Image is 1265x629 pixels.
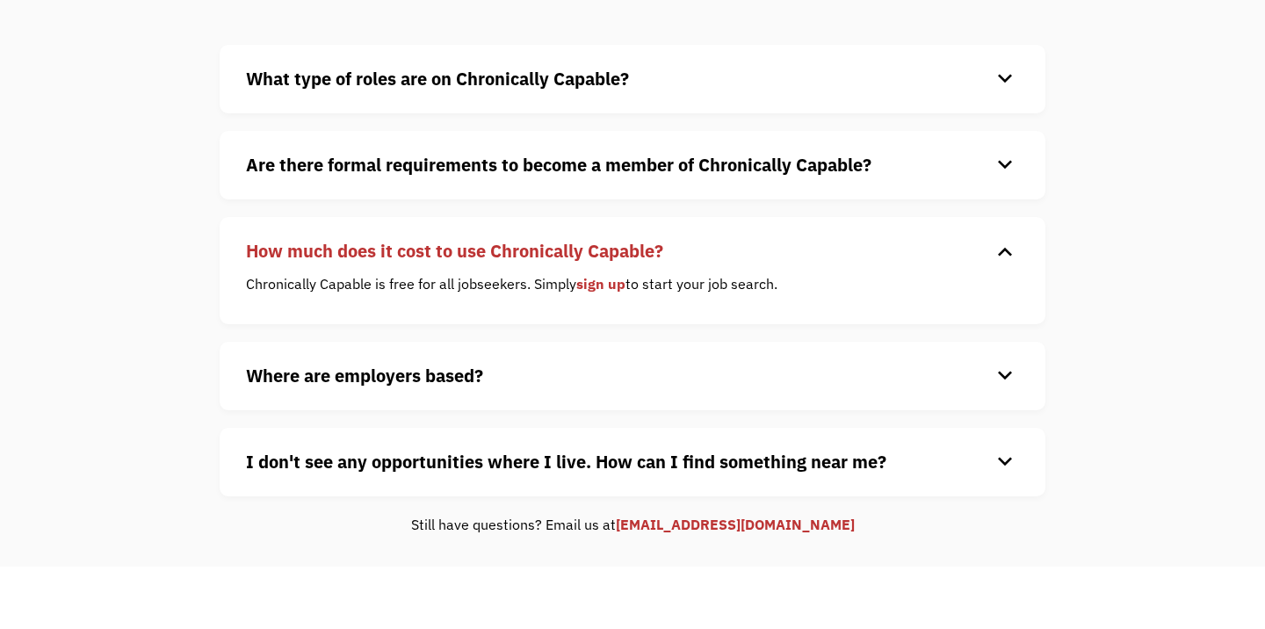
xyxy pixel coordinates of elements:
[246,153,871,177] strong: Are there formal requirements to become a member of Chronically Capable?
[991,66,1019,92] div: keyboard_arrow_down
[246,67,629,90] strong: What type of roles are on Chronically Capable?
[246,239,663,263] strong: How much does it cost to use Chronically Capable?
[991,449,1019,475] div: keyboard_arrow_down
[991,152,1019,178] div: keyboard_arrow_down
[616,516,855,533] a: [EMAIL_ADDRESS][DOMAIN_NAME]
[576,275,625,293] a: sign up
[246,364,483,387] strong: Where are employers based?
[991,363,1019,389] div: keyboard_arrow_down
[246,273,993,294] p: Chronically Capable is free for all jobseekers. Simply to start your job search.
[991,238,1019,264] div: keyboard_arrow_down
[246,450,886,474] strong: I don't see any opportunities where I live. How can I find something near me?
[220,514,1045,535] div: Still have questions? Email us at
